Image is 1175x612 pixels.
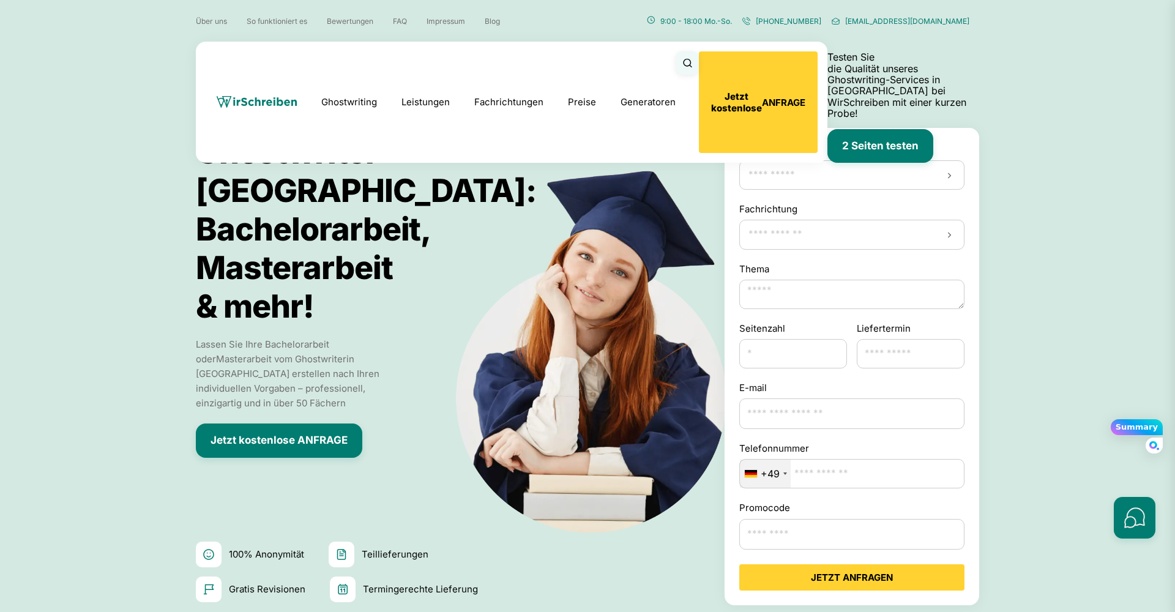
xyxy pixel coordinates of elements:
label: Thema [739,262,964,277]
span: Teillieferungen [362,547,428,562]
img: wirschreiben [217,96,297,108]
label: Telefonnummer [739,441,964,456]
a: Über uns [196,17,227,26]
button: Jetzt kostenlose ANFRAGE [196,424,362,458]
label: Promocode [739,501,964,515]
img: Ghostwriter Österreich: Bachelorarbeit, Masterarbeit <br>& mehr! [427,133,775,535]
a: [EMAIL_ADDRESS][DOMAIN_NAME] [831,15,969,26]
p: Lassen Sie Ihre Bachelorarbeit oder Masterarbeit vom Ghostwriter in [GEOGRAPHIC_DATA] erstellen n... [196,337,386,411]
label: Fachrichtung [739,202,797,217]
a: [PHONE_NUMBER] [742,15,821,26]
a: FAQ [393,17,407,26]
button: 2 Seiten testen [827,129,933,163]
div: +49 [761,468,780,479]
label: E-mail [739,381,964,395]
span: Gratis Revisionen [229,582,305,597]
a: Ghostwriting [321,95,377,110]
a: Preise [568,96,596,108]
button: Jetzt kostenloseANFRAGE [699,51,818,153]
a: Blog [485,17,500,26]
a: Bewertungen [327,17,373,26]
h1: Ghostwriter [GEOGRAPHIC_DATA]: Bachelorarbeit, Masterarbeit & mehr! [196,133,629,326]
div: Telephone country code [740,460,791,488]
label: Liefertermin [857,321,911,336]
span: 9:00 - 18:00 Mo.-So. [660,17,732,26]
div: Summary [1116,422,1158,433]
a: Leistungen [401,95,450,110]
b: Jetzt kostenlose [711,91,762,114]
button: Suche öffnen [676,51,699,75]
a: So funktioniert es [247,17,307,26]
span: [PHONE_NUMBER] [756,17,821,26]
a: Fachrichtungen [474,95,543,110]
p: Testen Sie die Qualität unseres Ghostwriting-Services in [GEOGRAPHIC_DATA] bei WirSchreiben mit e... [827,51,979,119]
span: 100% Anonymität [229,547,304,562]
span: Termingerechte Lieferung [363,582,478,597]
button: JETZT ANFRAGEN [739,564,964,591]
label: Seitenzahl [739,321,847,336]
a: Impressum [427,17,465,26]
a: Generatoren [621,95,676,110]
